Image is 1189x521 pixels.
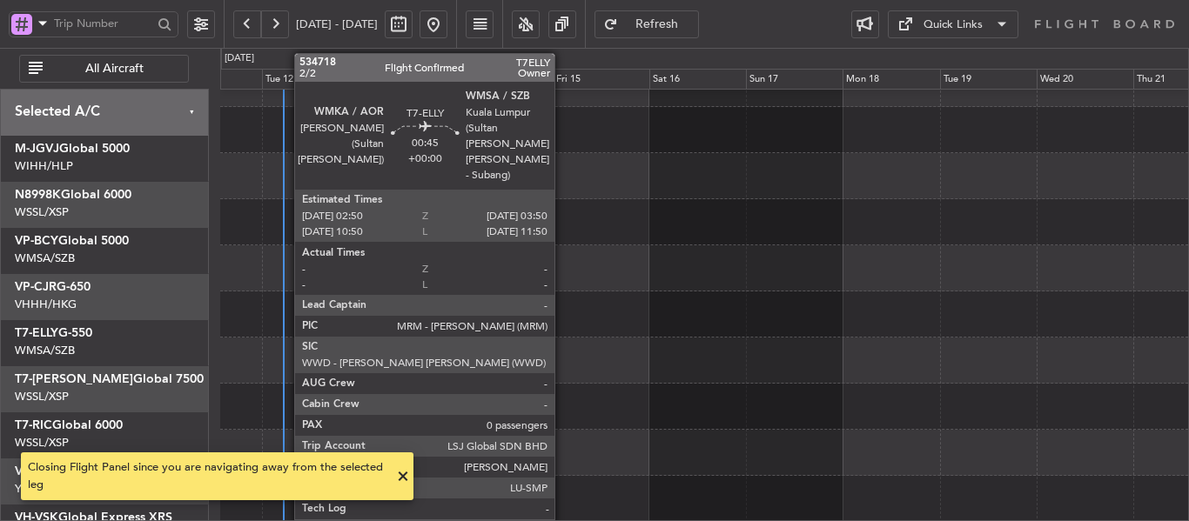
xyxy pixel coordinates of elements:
button: Quick Links [888,10,1018,38]
span: [DATE] - [DATE] [296,17,378,32]
div: Wed 13 [359,69,455,90]
a: T7-ELLYG-550 [15,327,92,339]
span: T7-RIC [15,419,52,431]
a: N8998KGlobal 6000 [15,189,131,201]
a: VP-BCYGlobal 5000 [15,235,129,247]
a: WSSL/XSP [15,204,69,220]
a: VP-CJRG-650 [15,281,91,293]
div: Thu 14 [455,69,552,90]
div: Closing Flight Panel since you are navigating away from the selected leg [28,459,387,493]
span: VP-BCY [15,235,58,247]
span: VP-CJR [15,281,57,293]
span: All Aircraft [46,63,183,75]
div: Sat 16 [649,69,746,90]
a: T7-[PERSON_NAME]Global 7500 [15,373,204,385]
a: WIHH/HLP [15,158,73,174]
span: Refresh [621,18,693,30]
button: Refresh [594,10,699,38]
div: Fri 15 [553,69,649,90]
a: WMSA/SZB [15,250,75,266]
div: Mon 18 [843,69,939,90]
div: [DATE] [225,51,254,66]
span: T7-[PERSON_NAME] [15,373,133,385]
span: N8998K [15,189,61,201]
input: Trip Number [54,10,152,37]
span: M-JGVJ [15,143,59,155]
div: Sun 17 [746,69,843,90]
a: VHHH/HKG [15,297,77,312]
button: All Aircraft [19,55,189,83]
a: T7-RICGlobal 6000 [15,419,123,431]
div: Tue 12 [262,69,359,90]
span: T7-ELLY [15,327,58,339]
div: Quick Links [924,17,983,34]
a: M-JGVJGlobal 5000 [15,143,130,155]
div: Wed 20 [1037,69,1133,90]
a: WSSL/XSP [15,389,69,404]
a: WMSA/SZB [15,343,75,358]
div: Tue 19 [940,69,1037,90]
